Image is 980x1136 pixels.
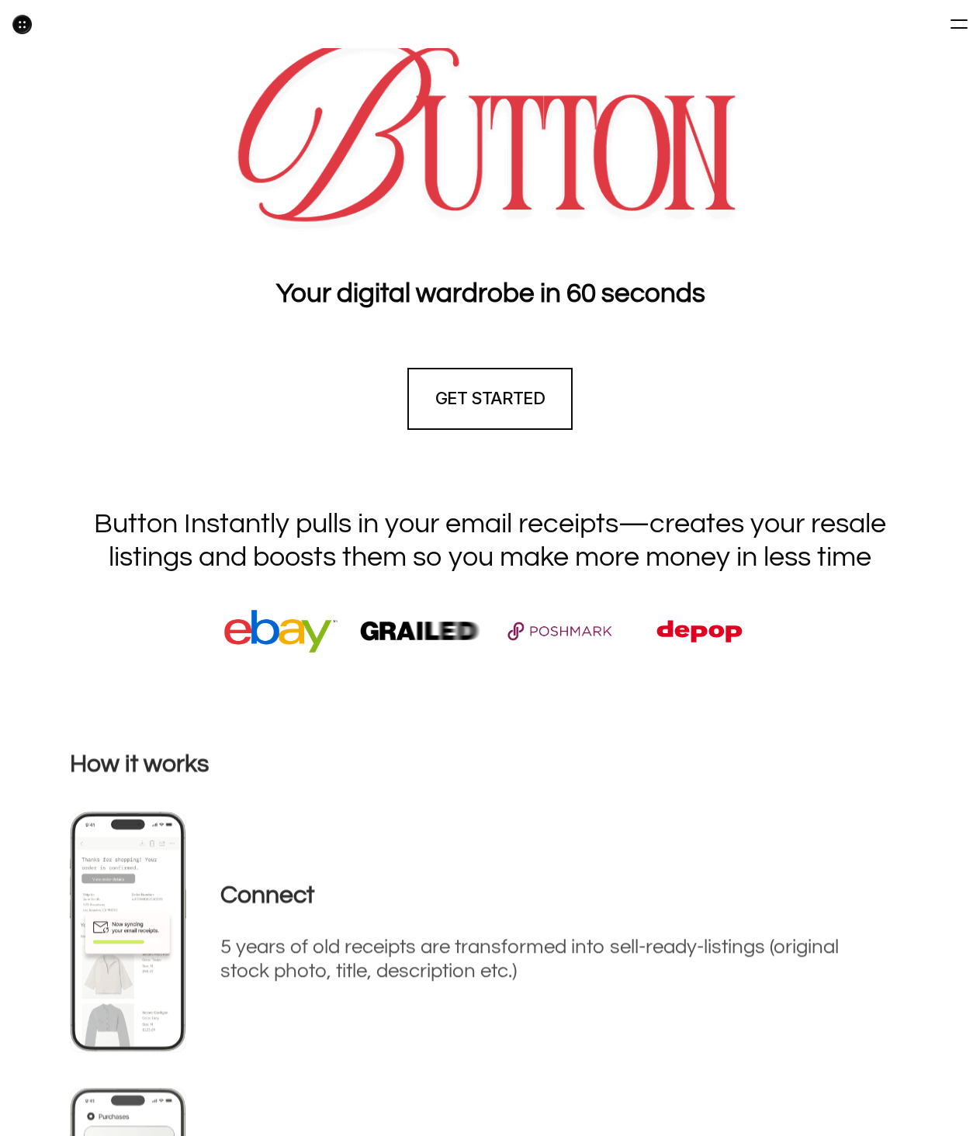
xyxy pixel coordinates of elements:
[220,882,314,908] strong: Connect
[275,279,705,307] strong: Your digital wardrobe in 60 seconds
[407,368,572,430] a: GET STARTED
[74,507,906,574] h1: Button Instantly pulls in your email receipts—creates your resale listings and boosts them so you...
[70,751,209,777] strong: How it works
[435,386,544,410] h4: GET STARTED
[220,936,885,984] h3: 5 years of old receipts are transformed into sell-ready-listings (original stock photo, title, de...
